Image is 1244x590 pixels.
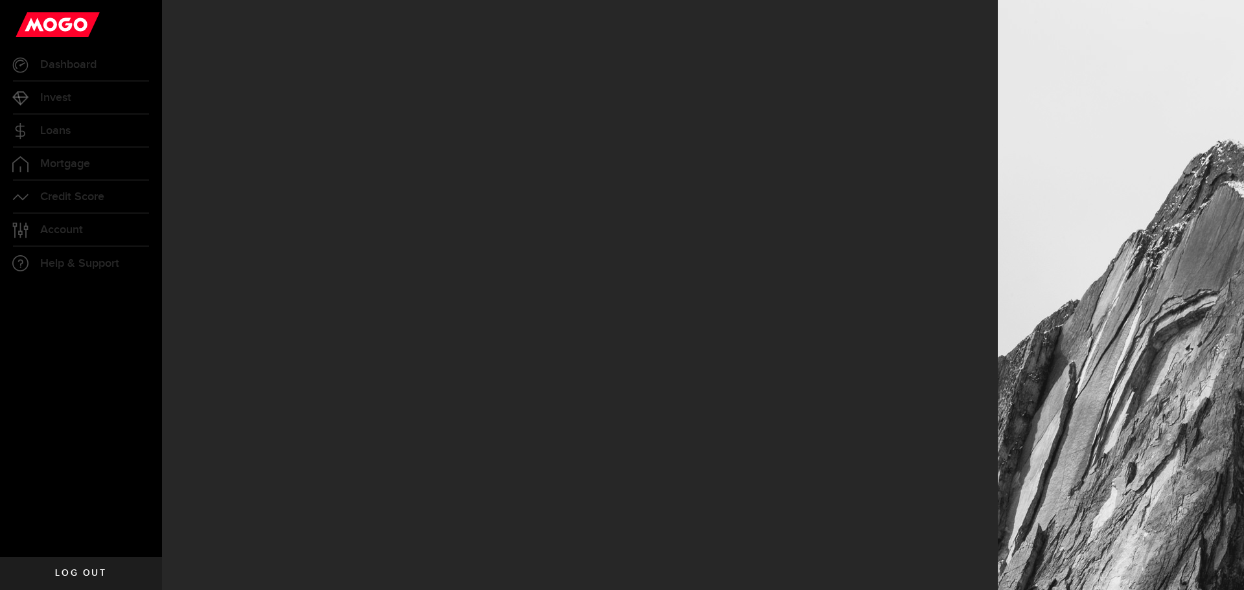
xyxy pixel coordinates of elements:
span: Account [40,224,83,236]
span: Mortgage [40,158,90,170]
span: Invest [40,92,71,104]
span: Credit Score [40,191,104,203]
span: Help & Support [40,258,119,269]
span: Log out [55,569,106,578]
span: Dashboard [40,59,97,71]
span: Loans [40,125,71,137]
